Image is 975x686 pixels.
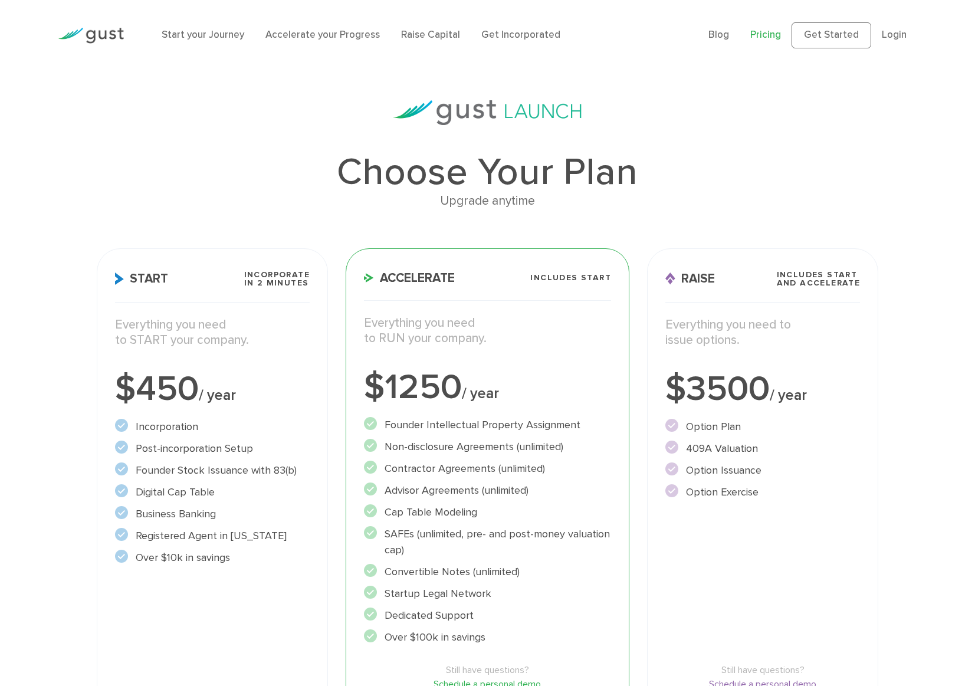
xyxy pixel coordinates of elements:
div: $1250 [364,370,611,405]
a: Get Started [792,22,871,48]
li: Post-incorporation Setup [115,441,310,457]
span: Includes START and ACCELERATE [777,271,861,287]
p: Everything you need to issue options. [665,317,860,349]
span: / year [462,385,499,402]
span: Still have questions? [364,663,611,677]
a: Blog [708,29,729,41]
span: Start [115,273,168,285]
a: Get Incorporated [481,29,560,41]
li: Option Plan [665,419,860,435]
div: $450 [115,372,310,407]
li: Founder Intellectual Property Assignment [364,417,611,433]
li: Option Issuance [665,462,860,478]
li: Founder Stock Issuance with 83(b) [115,462,310,478]
img: gust-launch-logos.svg [393,100,582,125]
p: Everything you need to START your company. [115,317,310,349]
li: Digital Cap Table [115,484,310,500]
span: Still have questions? [665,663,860,677]
div: Upgrade anytime [97,191,878,211]
li: Advisor Agreements (unlimited) [364,483,611,498]
li: Non-disclosure Agreements (unlimited) [364,439,611,455]
span: Accelerate [364,272,455,284]
li: Contractor Agreements (unlimited) [364,461,611,477]
a: Raise Capital [401,29,460,41]
a: Start your Journey [162,29,244,41]
li: 409A Valuation [665,441,860,457]
span: / year [770,386,807,404]
li: Convertible Notes (unlimited) [364,564,611,580]
span: Includes START [530,274,611,282]
li: Startup Legal Network [364,586,611,602]
div: $3500 [665,372,860,407]
li: Registered Agent in [US_STATE] [115,528,310,544]
img: Gust Logo [58,28,124,44]
span: Raise [665,273,715,285]
span: Incorporate in 2 Minutes [244,271,310,287]
a: Accelerate your Progress [265,29,380,41]
span: / year [199,386,236,404]
li: SAFEs (unlimited, pre- and post-money valuation cap) [364,526,611,558]
img: Accelerate Icon [364,273,374,283]
img: Start Icon X2 [115,273,124,285]
li: Business Banking [115,506,310,522]
img: Raise Icon [665,273,675,285]
li: Option Exercise [665,484,860,500]
li: Over $10k in savings [115,550,310,566]
a: Pricing [750,29,781,41]
p: Everything you need to RUN your company. [364,316,611,347]
li: Dedicated Support [364,608,611,623]
li: Incorporation [115,419,310,435]
li: Over $100k in savings [364,629,611,645]
a: Login [882,29,907,41]
li: Cap Table Modeling [364,504,611,520]
h1: Choose Your Plan [97,153,878,191]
